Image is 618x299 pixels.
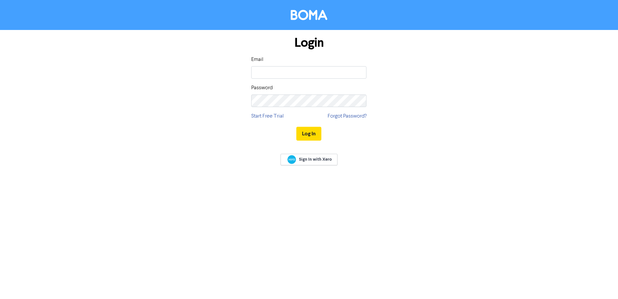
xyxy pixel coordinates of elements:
img: BOMA Logo [291,10,327,20]
iframe: Chat Widget [585,267,618,299]
label: Password [251,84,273,92]
h1: Login [251,35,366,50]
label: Email [251,56,263,64]
span: Sign In with Xero [299,156,332,162]
a: Forgot Password? [328,112,366,120]
button: Log In [296,127,321,141]
img: Xero logo [287,155,296,164]
a: Start Free Trial [251,112,284,120]
a: Sign In with Xero [281,154,337,165]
